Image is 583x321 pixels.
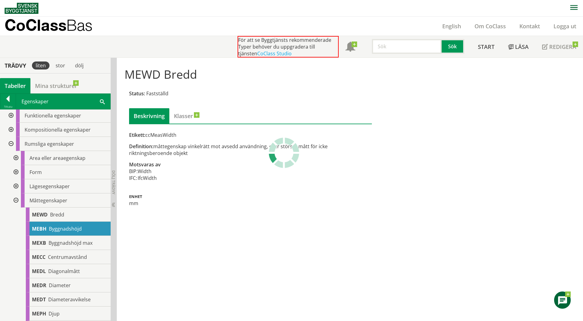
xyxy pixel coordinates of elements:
div: För att se Byggtjänsts rekommenderade Typer behöver du uppgradera till tjänsten [238,36,339,57]
span: Bredd [50,211,64,218]
a: Läsa [501,36,535,57]
span: Status: [129,90,145,97]
span: Redigera [549,43,576,50]
span: MECC [32,254,45,260]
span: Notifikationer [345,42,355,52]
span: Diameteravvikelse [48,296,91,303]
span: MEDR [32,282,46,289]
a: CoClass Studio [257,50,292,57]
span: MEDT [32,296,46,303]
span: Djup [49,310,60,317]
input: Sök [372,39,442,54]
a: Mina strukturer [30,78,82,93]
span: Fastställd [146,90,168,97]
div: stor [52,61,69,69]
span: Start [478,43,494,50]
span: Motsvaras av [129,161,161,168]
span: Läsa [515,43,529,50]
div: Tillbaka [0,104,16,109]
span: Kompositionella egenskaper [25,126,91,133]
span: Diameter [49,282,71,289]
div: ccMeasWidth [129,132,372,138]
a: Logga ut [547,22,583,30]
a: Start [471,36,501,57]
span: Måttegenskaper [30,197,67,204]
a: CoClassBas [5,17,106,36]
span: Sök i tabellen [100,98,105,105]
p: CoClass [5,22,93,29]
span: Byggnadshöjd [49,225,82,232]
td: IFC: [129,175,138,181]
h1: MEWD Bredd [124,67,502,81]
a: Om CoClass [468,22,513,30]
div: Beskrivning [129,108,169,124]
span: Rumsliga egenskaper [25,141,74,147]
div: Enhet [129,193,372,199]
span: MEXB [32,240,46,246]
span: Diagonalmått [48,268,80,275]
td: Width [138,168,157,175]
span: Byggnadshöjd max [49,240,93,246]
span: Definition: [129,143,153,150]
div: dölj [71,61,87,69]
a: Redigera [535,36,583,57]
span: Centrumavstånd [48,254,87,260]
span: Funktionella egenskaper [25,112,81,119]
span: MEDL [32,268,46,275]
span: Area eller areaegenskap [30,155,85,161]
a: Klasser [169,108,198,124]
span: MEBH [32,225,46,232]
div: Egenskaper [16,94,110,109]
img: Laddar [269,137,299,168]
a: Kontakt [513,22,547,30]
div: Trädvy [1,62,30,69]
img: Svensk Byggtjänst [5,3,38,14]
span: Bas [66,16,93,34]
a: English [435,22,468,30]
div: liten [32,61,49,69]
span: Lägesegenskaper [30,183,70,190]
span: MEWD [32,211,48,218]
button: Sök [442,39,464,54]
td: IfcWidth [138,175,157,181]
span: Etikett: [129,132,145,138]
span: MEPH [32,310,46,317]
td: BIP: [129,168,138,175]
span: Dölj trädvy [111,170,116,194]
span: Form [30,169,42,176]
div: mm [129,200,372,207]
div: måttegenskap vinkelrätt mot avsedd användning, eller största mått för icke riktningsberoende objekt [129,143,372,157]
